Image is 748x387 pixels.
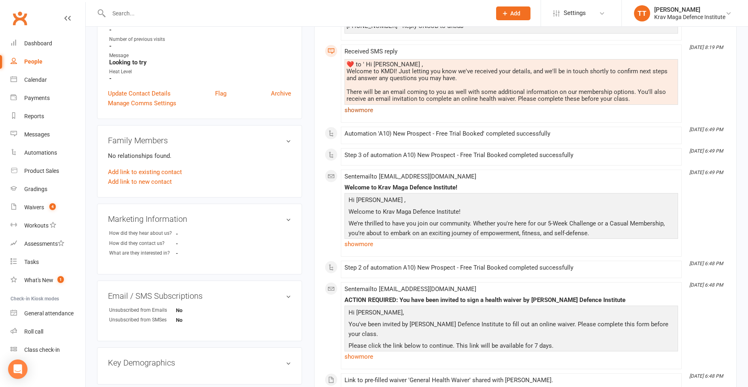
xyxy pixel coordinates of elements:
[11,144,85,162] a: Automations
[24,131,50,138] div: Messages
[24,168,59,174] div: Product Sales
[24,222,49,229] div: Workouts
[344,297,678,304] div: ACTION REQUIRED: You have been invited to sign a health waiver by [PERSON_NAME] Defence Institute
[176,307,222,313] strong: No
[24,328,43,335] div: Roll call
[176,250,222,256] strong: -
[347,61,676,144] div: ​❤️​ to ' Hi [PERSON_NAME] , Welcome to KMDI! Just letting you know we've received your details, ...
[24,95,50,101] div: Payments
[689,282,723,288] i: [DATE] 6:48 PM
[347,319,676,341] p: You've been invited by [PERSON_NAME] Defence Institute to fill out an online waiver. Please compl...
[49,203,56,210] span: 4
[11,180,85,198] a: Gradings
[24,77,47,83] div: Calendar
[108,151,291,161] p: No relationships found.
[109,36,291,43] div: Number of previous visits
[496,6,530,20] button: Add
[10,8,30,28] a: Clubworx
[109,316,176,324] div: Unsubscribed from SMSes
[109,52,291,60] div: Message
[24,58,42,65] div: People
[11,162,85,180] a: Product Sales
[109,230,176,237] div: How did they hear about us?
[109,306,176,314] div: Unsubscribed from Emails
[344,152,678,159] div: Step 3 of automation A10) New Prospect - Free Trial Booked completed successfully
[108,89,171,98] a: Update Contact Details
[689,170,723,175] i: [DATE] 6:49 PM
[689,373,723,379] i: [DATE] 6:48 PM
[24,186,47,192] div: Gradings
[176,231,222,237] strong: -
[689,127,723,132] i: [DATE] 6:49 PM
[689,45,723,50] i: [DATE] 8:19 PM
[634,5,650,21] div: TT
[344,173,476,180] span: Sent email to [EMAIL_ADDRESS][DOMAIN_NAME]
[24,113,44,119] div: Reports
[24,347,60,353] div: Class check-in
[344,238,678,250] a: show more
[24,204,44,211] div: Waivers
[176,240,222,247] strong: -
[109,26,291,34] strong: -
[11,34,85,53] a: Dashboard
[11,89,85,107] a: Payments
[109,249,176,257] div: What are they interested in?
[347,219,676,240] p: We’re thrilled to have you join our community. Whether you're here for our 5-Week Challenge or a ...
[347,207,676,219] p: Welcome to Krav Maga Defence Institute!
[108,215,291,223] h3: Marketing Information
[11,341,85,359] a: Class kiosk mode
[108,177,172,187] a: Add link to new contact
[11,125,85,144] a: Messages
[109,75,291,82] strong: -
[11,107,85,125] a: Reports
[344,130,678,137] div: Automation 'A10) New Prospect - Free Trial Booked' completed successfully
[271,89,291,98] a: Archive
[11,217,85,235] a: Workouts
[344,184,678,191] div: Welcome to Krav Maga Defence Institute!
[108,358,291,367] h3: Key Demographics
[108,98,176,108] a: Manage Comms Settings
[24,310,74,317] div: General attendance
[108,291,291,300] h3: Email / SMS Subscriptions
[344,377,678,384] div: Link to pre-filled waiver 'General Health Waiver' shared with [PERSON_NAME].
[11,71,85,89] a: Calendar
[109,43,291,50] strong: -
[689,261,723,266] i: [DATE] 6:48 PM
[11,198,85,217] a: Waivers 4
[654,13,725,21] div: Krav Maga Defence Institute
[108,167,182,177] a: Add link to existing contact
[24,149,57,156] div: Automations
[11,271,85,289] a: What's New1
[344,104,678,116] a: show more
[57,276,64,283] span: 1
[24,277,53,283] div: What's New
[510,10,520,17] span: Add
[11,253,85,271] a: Tasks
[11,304,85,323] a: General attendance kiosk mode
[11,53,85,71] a: People
[11,235,85,253] a: Assessments
[176,317,222,323] strong: No
[347,195,676,207] p: Hi [PERSON_NAME] ,
[344,285,476,293] span: Sent email to [EMAIL_ADDRESS][DOMAIN_NAME]
[347,341,676,353] p: Please click the link below to continue. This link will be available for 7 days.
[24,40,52,47] div: Dashboard
[108,136,291,145] h3: Family Members
[344,48,678,55] div: Received SMS reply
[109,240,176,247] div: How did they contact us?
[564,4,586,22] span: Settings
[347,308,676,319] p: Hi [PERSON_NAME],
[106,8,486,19] input: Search...
[689,148,723,154] i: [DATE] 6:49 PM
[24,240,64,247] div: Assessments
[24,259,39,265] div: Tasks
[654,6,725,13] div: [PERSON_NAME]
[344,351,678,362] a: show more
[109,68,291,76] div: Heat Level
[109,59,291,66] strong: Looking to try
[8,359,27,379] div: Open Intercom Messenger
[215,89,226,98] a: Flag
[11,323,85,341] a: Roll call
[344,264,678,271] div: Step 2 of automation A10) New Prospect - Free Trial Booked completed successfully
